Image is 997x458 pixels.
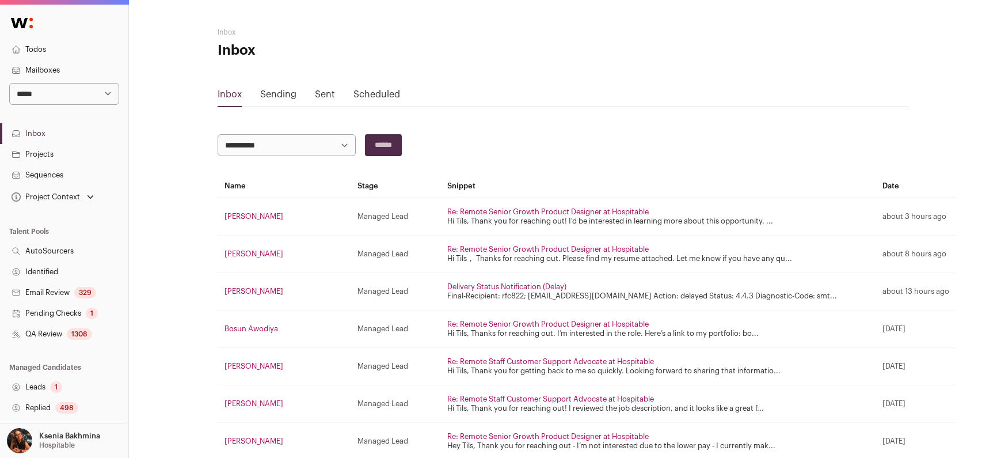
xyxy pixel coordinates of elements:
a: Re: Remote Staff Customer Support Advocate at Hospitable [447,358,654,365]
a: Final-Recipient: rfc822; [EMAIL_ADDRESS][DOMAIN_NAME] Action: delayed Status: 4.4.3 Diagnostic-Co... [447,292,837,300]
td: about 3 hours ago [876,198,956,236]
td: Managed Lead [351,311,440,348]
a: Re: Remote Senior Growth Product Designer at Hospitable [447,433,649,440]
a: Scheduled [353,90,400,99]
a: [PERSON_NAME] [224,250,283,258]
a: [PERSON_NAME] [224,437,283,445]
td: Managed Lead [351,348,440,385]
th: Stage [351,175,440,198]
a: Delivery Status Notification (Delay) [447,283,566,290]
h2: Inbox [218,28,448,37]
img: 13968079-medium_jpg [7,428,32,453]
td: [DATE] [876,348,956,385]
a: [PERSON_NAME] [224,362,283,370]
th: Name [218,175,351,198]
a: [PERSON_NAME] [224,213,283,220]
p: Hospitable [39,441,75,450]
button: Open dropdown [9,189,96,205]
div: 1 [50,381,62,393]
div: 1308 [67,328,92,340]
td: about 8 hours ago [876,236,956,273]
a: Inbox [218,90,242,99]
a: Re: Remote Senior Growth Product Designer at Hospitable [447,245,649,253]
a: Hi Tils, Thank you for reaching out! I'd be interested in learning more about this opportunity. ... [447,217,773,225]
a: [PERSON_NAME] [224,400,283,407]
button: Open dropdown [5,428,102,453]
a: Bosun Awodiya [224,325,278,332]
div: Project Context [9,192,80,202]
td: about 13 hours ago [876,273,956,311]
a: Hey Tils, Thank you for reaching out - I’m not interested due to the lower pay - I currently mak... [447,442,775,449]
a: Re: Remote Staff Customer Support Advocate at Hospitable [447,395,654,403]
h1: Inbox [218,41,448,60]
a: Sending [260,90,296,99]
td: Managed Lead [351,273,440,311]
a: Sent [315,90,335,99]
a: Hi Tils， Thanks for reaching out. Please find my resume attached. Let me know if you have any qu... [447,255,792,262]
td: [DATE] [876,311,956,348]
a: Re: Remote Senior Growth Product Designer at Hospitable [447,208,649,215]
td: Managed Lead [351,236,440,273]
th: Snippet [440,175,876,198]
td: Managed Lead [351,385,440,423]
td: Managed Lead [351,198,440,236]
td: [DATE] [876,385,956,423]
a: Hi Tils, Thanks for reaching out. I’m interested in the role. Here’s a link to my portfolio: bo... [447,330,759,337]
a: Hi Tils, Thank you for getting back to me so quickly. Looking forward to sharing that informatio... [447,367,781,374]
div: 329 [74,287,96,298]
a: Hi Tils, Thank you for reaching out! I reviewed the job description, and it looks like a great f... [447,404,764,412]
p: Ksenia Bakhmina [39,431,100,441]
div: 1 [86,308,98,319]
img: Wellfound [5,12,39,35]
a: Re: Remote Senior Growth Product Designer at Hospitable [447,320,649,328]
div: 498 [55,402,78,414]
th: Date [876,175,956,198]
a: [PERSON_NAME] [224,287,283,295]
